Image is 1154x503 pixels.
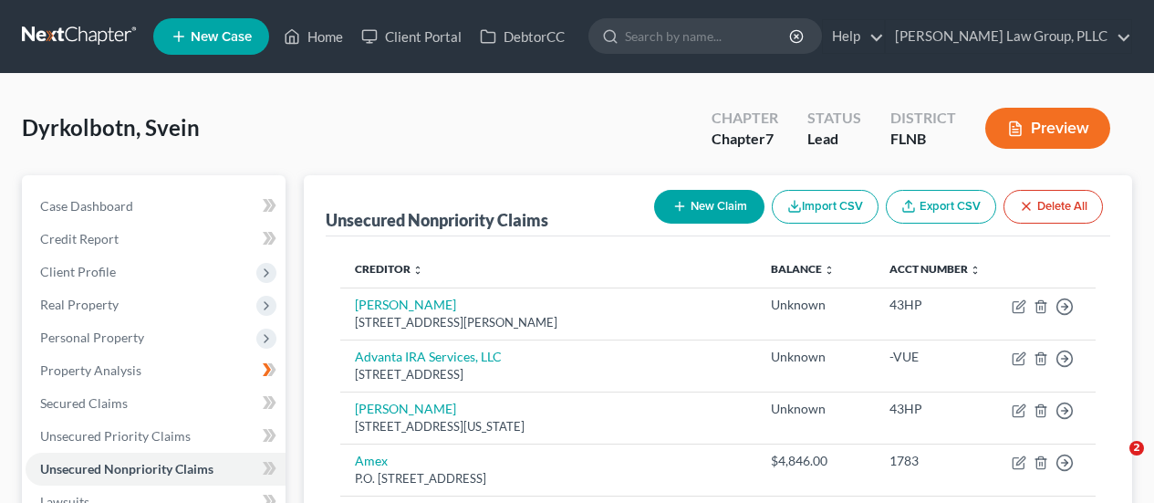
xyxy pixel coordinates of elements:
[807,108,861,129] div: Status
[1092,441,1136,485] iframe: Intercom live chat
[40,330,144,345] span: Personal Property
[712,108,778,129] div: Chapter
[40,395,128,411] span: Secured Claims
[1003,190,1103,224] button: Delete All
[355,314,742,331] div: [STREET_ADDRESS][PERSON_NAME]
[26,354,286,387] a: Property Analysis
[890,129,956,150] div: FLNB
[771,348,860,366] div: Unknown
[886,190,996,224] a: Export CSV
[355,349,502,364] a: Advanta IRA Services, LLC
[654,190,764,224] button: New Claim
[771,452,860,470] div: $4,846.00
[889,262,981,276] a: Acct Number unfold_more
[823,20,884,53] a: Help
[26,190,286,223] a: Case Dashboard
[40,231,119,246] span: Credit Report
[889,296,982,314] div: 43HP
[985,108,1110,149] button: Preview
[191,30,252,44] span: New Case
[26,453,286,486] a: Unsecured Nonpriority Claims
[412,265,423,276] i: unfold_more
[824,265,835,276] i: unfold_more
[712,129,778,150] div: Chapter
[625,19,792,53] input: Search by name...
[40,428,191,444] span: Unsecured Priority Claims
[355,453,388,468] a: Amex
[355,470,742,487] div: P.O. [STREET_ADDRESS]
[326,209,548,231] div: Unsecured Nonpriority Claims
[771,400,860,418] div: Unknown
[771,296,860,314] div: Unknown
[275,20,352,53] a: Home
[40,297,119,312] span: Real Property
[26,223,286,256] a: Credit Report
[355,366,742,383] div: [STREET_ADDRESS]
[890,108,956,129] div: District
[889,348,982,366] div: -VUE
[355,262,423,276] a: Creditor unfold_more
[970,265,981,276] i: unfold_more
[765,130,774,147] span: 7
[40,461,213,477] span: Unsecured Nonpriority Claims
[772,190,878,224] button: Import CSV
[40,198,133,214] span: Case Dashboard
[355,297,456,312] a: [PERSON_NAME]
[807,129,861,150] div: Lead
[471,20,574,53] a: DebtorCC
[26,387,286,420] a: Secured Claims
[352,20,471,53] a: Client Portal
[886,20,1131,53] a: [PERSON_NAME] Law Group, PLLC
[22,114,200,141] span: Dyrkolbotn, Svein
[40,264,116,279] span: Client Profile
[355,418,742,435] div: [STREET_ADDRESS][US_STATE]
[889,400,982,418] div: 43HP
[889,452,982,470] div: 1783
[40,362,141,378] span: Property Analysis
[1129,441,1144,456] span: 2
[771,262,835,276] a: Balance unfold_more
[355,401,456,416] a: [PERSON_NAME]
[26,420,286,453] a: Unsecured Priority Claims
